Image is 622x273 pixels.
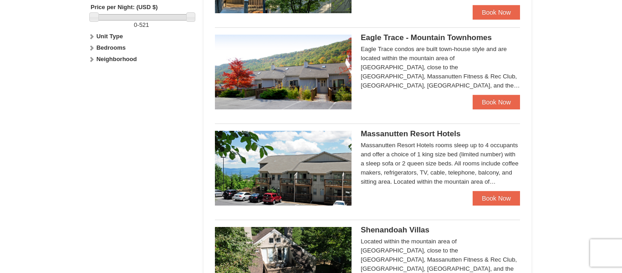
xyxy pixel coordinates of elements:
strong: Neighborhood [97,56,137,62]
div: Massanutten Resort Hotels rooms sleep up to 4 occupants and offer a choice of 1 king size bed (li... [361,141,520,186]
img: 19218983-1-9b289e55.jpg [215,35,352,109]
span: Massanutten Resort Hotels [361,129,460,138]
span: Shenandoah Villas [361,226,429,234]
a: Book Now [473,95,520,109]
label: - [91,21,192,30]
a: Book Now [473,191,520,206]
strong: Bedrooms [97,44,126,51]
img: 19219026-1-e3b4ac8e.jpg [215,131,352,206]
span: 521 [139,21,149,28]
span: 0 [134,21,137,28]
a: Book Now [473,5,520,20]
strong: Price per Night: (USD $) [91,4,158,10]
span: Eagle Trace - Mountain Townhomes [361,33,492,42]
div: Eagle Trace condos are built town-house style and are located within the mountain area of [GEOGRA... [361,45,520,90]
strong: Unit Type [97,33,123,40]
